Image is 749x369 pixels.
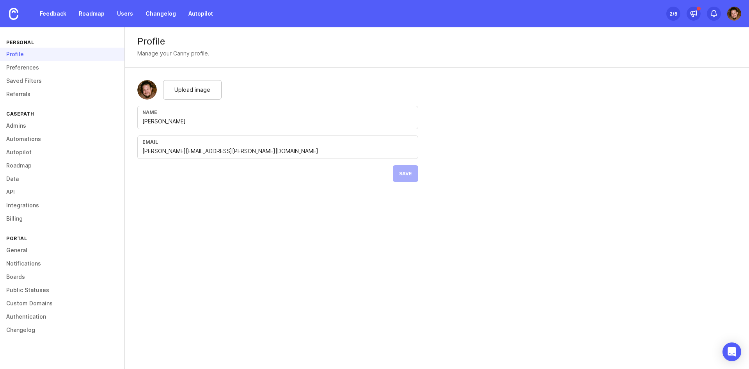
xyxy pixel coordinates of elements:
[722,342,741,361] div: Open Intercom Messenger
[727,7,741,21] img: Tyson Wilke
[137,37,737,46] div: Profile
[141,7,181,21] a: Changelog
[174,86,210,94] span: Upload image
[137,80,157,100] img: Tyson Wilke
[184,7,218,21] a: Autopilot
[112,7,138,21] a: Users
[669,8,677,19] div: 2 /5
[74,7,109,21] a: Roadmap
[9,8,18,20] img: Canny Home
[137,49,209,58] div: Manage your Canny profile.
[142,109,413,115] div: Name
[666,7,680,21] button: 2/5
[142,139,413,145] div: Email
[35,7,71,21] a: Feedback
